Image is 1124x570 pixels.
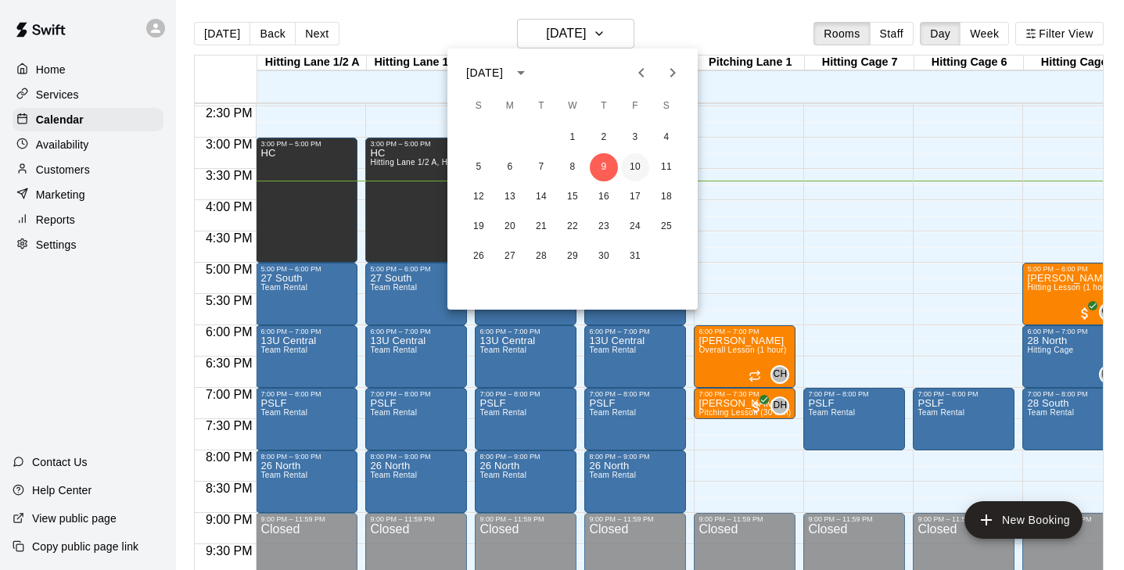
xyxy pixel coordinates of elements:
[558,91,587,122] span: Wednesday
[558,213,587,241] button: 22
[621,124,649,152] button: 3
[466,65,503,81] div: [DATE]
[558,183,587,211] button: 15
[527,91,555,122] span: Tuesday
[621,213,649,241] button: 24
[590,213,618,241] button: 23
[590,242,618,271] button: 30
[558,242,587,271] button: 29
[465,153,493,181] button: 5
[652,153,681,181] button: 11
[527,242,555,271] button: 28
[652,91,681,122] span: Saturday
[465,183,493,211] button: 12
[496,183,524,211] button: 13
[590,91,618,122] span: Thursday
[621,183,649,211] button: 17
[508,59,534,86] button: calendar view is open, switch to year view
[590,124,618,152] button: 2
[496,91,524,122] span: Monday
[621,242,649,271] button: 31
[652,213,681,241] button: 25
[465,242,493,271] button: 26
[527,153,555,181] button: 7
[590,153,618,181] button: 9
[465,213,493,241] button: 19
[465,91,493,122] span: Sunday
[657,57,688,88] button: Next month
[496,153,524,181] button: 6
[496,213,524,241] button: 20
[527,183,555,211] button: 14
[652,183,681,211] button: 18
[652,124,681,152] button: 4
[496,242,524,271] button: 27
[621,91,649,122] span: Friday
[590,183,618,211] button: 16
[621,153,649,181] button: 10
[626,57,657,88] button: Previous month
[527,213,555,241] button: 21
[558,124,587,152] button: 1
[558,153,587,181] button: 8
